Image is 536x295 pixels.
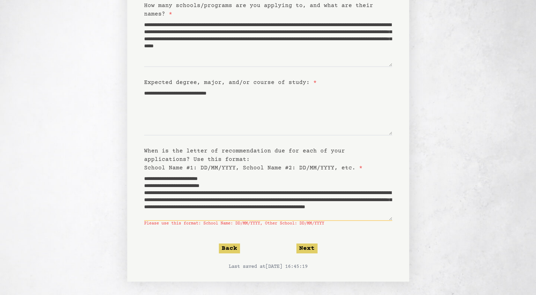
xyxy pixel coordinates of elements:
[296,243,318,253] button: Next
[144,221,392,227] span: Please use this format: School Name: DD/MM/YYYY, Other School: DD/MM/YYYY
[144,263,392,270] p: Last saved at [DATE] 16:45:19
[144,148,363,171] label: When is the letter of recommendation due for each of your applications? Use this format: School N...
[144,2,373,17] label: How many schools/programs are you applying to, and what are their names?
[144,79,317,86] label: Expected degree, major, and/or course of study:
[219,243,240,253] button: Back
